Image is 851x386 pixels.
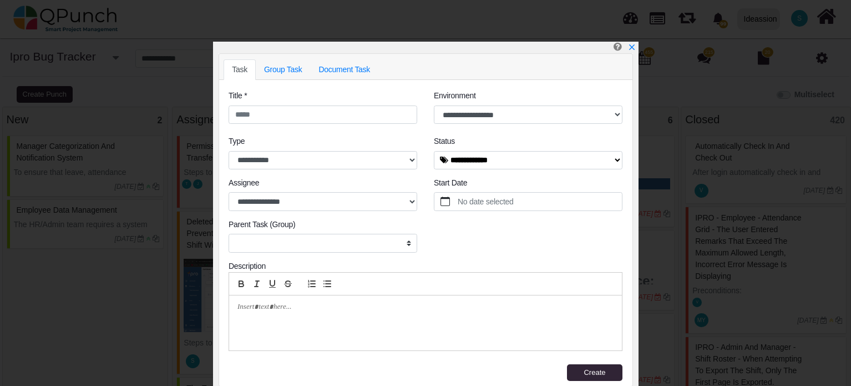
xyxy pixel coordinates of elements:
label: No date selected [456,193,622,210]
svg: x [628,43,636,51]
svg: calendar [440,197,450,207]
legend: Start Date [434,177,622,192]
a: Group Task [256,59,311,80]
i: Create Punch [614,42,622,51]
button: Create [567,364,622,381]
legend: Type [229,136,417,151]
label: Title * [229,90,247,102]
legend: Assignee [229,177,417,192]
legend: Parent Task (Group) [229,219,417,234]
a: Task [224,59,256,80]
a: x [628,43,636,52]
span: Create [584,368,605,377]
div: Description [229,260,622,272]
a: Document Task [310,59,378,80]
button: calendar [434,193,456,210]
label: Environment [434,90,476,102]
legend: Status [434,136,622,151]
